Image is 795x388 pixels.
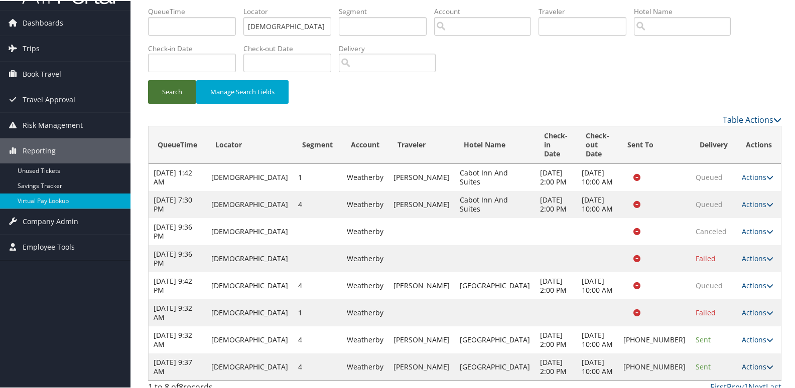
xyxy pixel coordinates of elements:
[742,171,773,181] a: Actions
[388,352,455,379] td: [PERSON_NAME]
[634,6,738,16] label: Hotel Name
[455,125,535,163] th: Hotel Name: activate to sort column ascending
[149,352,206,379] td: [DATE] 9:37 AM
[618,125,691,163] th: Sent To: activate to sort column ascending
[577,352,618,379] td: [DATE] 10:00 AM
[206,217,293,244] td: [DEMOGRAPHIC_DATA]
[577,125,618,163] th: Check-out Date: activate to sort column ascending
[618,352,691,379] td: [PHONE_NUMBER]
[339,6,434,16] label: Segment
[742,334,773,343] a: Actions
[339,43,443,53] label: Delivery
[149,190,206,217] td: [DATE] 7:30 PM
[535,190,577,217] td: [DATE] 2:00 PM
[342,217,388,244] td: Weatherby
[23,61,61,86] span: Book Travel
[293,125,342,163] th: Segment: activate to sort column ascending
[293,352,342,379] td: 4
[243,6,339,16] label: Locator
[342,125,388,163] th: Account: activate to sort column ascending
[342,163,388,190] td: Weatherby
[577,190,618,217] td: [DATE] 10:00 AM
[388,125,455,163] th: Traveler: activate to sort column ascending
[293,190,342,217] td: 4
[723,113,781,124] a: Table Actions
[388,163,455,190] td: [PERSON_NAME]
[742,280,773,289] a: Actions
[206,125,293,163] th: Locator: activate to sort column ascending
[535,352,577,379] td: [DATE] 2:00 PM
[455,325,535,352] td: [GEOGRAPHIC_DATA]
[342,190,388,217] td: Weatherby
[148,43,243,53] label: Check-in Date
[388,271,455,298] td: [PERSON_NAME]
[742,253,773,262] a: Actions
[535,271,577,298] td: [DATE] 2:00 PM
[293,271,342,298] td: 4
[23,10,63,35] span: Dashboards
[742,199,773,208] a: Actions
[196,79,289,103] button: Manage Search Fields
[149,271,206,298] td: [DATE] 9:42 PM
[696,199,723,208] span: Queued
[206,163,293,190] td: [DEMOGRAPHIC_DATA]
[455,163,535,190] td: Cabot Inn And Suites
[149,325,206,352] td: [DATE] 9:32 AM
[148,79,196,103] button: Search
[342,352,388,379] td: Weatherby
[206,271,293,298] td: [DEMOGRAPHIC_DATA]
[535,163,577,190] td: [DATE] 2:00 PM
[388,190,455,217] td: [PERSON_NAME]
[23,35,40,60] span: Trips
[293,325,342,352] td: 4
[737,125,781,163] th: Actions
[149,163,206,190] td: [DATE] 1:42 AM
[293,163,342,190] td: 1
[577,163,618,190] td: [DATE] 10:00 AM
[206,325,293,352] td: [DEMOGRAPHIC_DATA]
[23,86,75,111] span: Travel Approval
[434,6,539,16] label: Account
[206,352,293,379] td: [DEMOGRAPHIC_DATA]
[206,190,293,217] td: [DEMOGRAPHIC_DATA]
[149,244,206,271] td: [DATE] 9:36 PM
[455,190,535,217] td: Cabot Inn And Suites
[149,125,206,163] th: QueueTime: activate to sort column descending
[742,226,773,235] a: Actions
[23,208,78,233] span: Company Admin
[388,325,455,352] td: [PERSON_NAME]
[23,112,83,137] span: Risk Management
[691,125,737,163] th: Delivery: activate to sort column ascending
[148,6,243,16] label: QueueTime
[206,244,293,271] td: [DEMOGRAPHIC_DATA]
[742,361,773,370] a: Actions
[577,325,618,352] td: [DATE] 10:00 AM
[696,171,723,181] span: Queued
[455,352,535,379] td: [GEOGRAPHIC_DATA]
[455,271,535,298] td: [GEOGRAPHIC_DATA]
[696,253,716,262] span: Failed
[577,271,618,298] td: [DATE] 10:00 AM
[696,226,727,235] span: Canceled
[535,325,577,352] td: [DATE] 2:00 PM
[618,325,691,352] td: [PHONE_NUMBER]
[696,280,723,289] span: Queued
[342,325,388,352] td: Weatherby
[149,298,206,325] td: [DATE] 9:32 AM
[342,271,388,298] td: Weatherby
[342,298,388,325] td: Weatherby
[342,244,388,271] td: Weatherby
[742,307,773,316] a: Actions
[293,298,342,325] td: 1
[696,334,711,343] span: Sent
[149,217,206,244] td: [DATE] 9:36 PM
[23,137,56,162] span: Reporting
[535,125,577,163] th: Check-in Date: activate to sort column ascending
[23,234,75,259] span: Employee Tools
[696,361,711,370] span: Sent
[243,43,339,53] label: Check-out Date
[539,6,634,16] label: Traveler
[696,307,716,316] span: Failed
[206,298,293,325] td: [DEMOGRAPHIC_DATA]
